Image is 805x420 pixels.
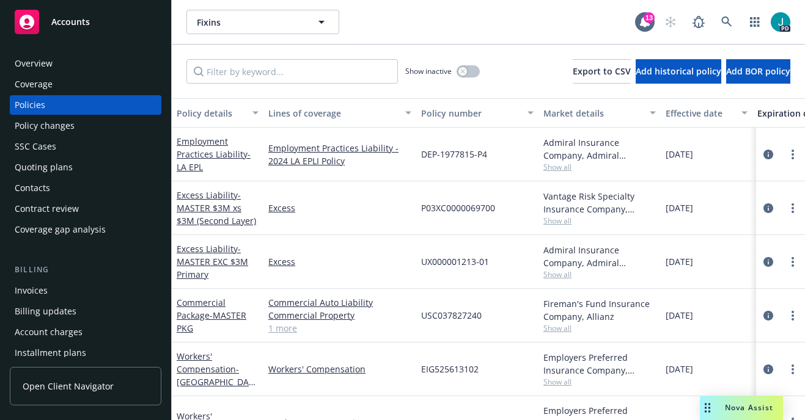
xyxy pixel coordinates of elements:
[15,281,48,300] div: Invoices
[539,98,661,128] button: Market details
[51,17,90,27] span: Accounts
[543,190,656,215] div: Vantage Risk Specialty Insurance Company, Vantage Risk, Amwins
[15,95,45,115] div: Policies
[10,137,161,156] a: SSC Cases
[268,363,411,375] a: Workers' Compensation
[177,297,246,334] a: Commercial Package
[10,74,161,94] a: Coverage
[666,255,693,268] span: [DATE]
[177,136,251,173] a: Employment Practices Liability
[10,116,161,136] a: Policy changes
[15,343,86,363] div: Installment plans
[421,201,495,214] span: P03XC0000069700
[177,243,248,280] span: - MASTER EXC $3M Primary
[10,302,161,321] a: Billing updates
[177,310,246,334] span: - MASTER PKG
[268,322,411,335] a: 1 more
[666,148,693,161] span: [DATE]
[10,220,161,239] a: Coverage gap analysis
[644,12,655,23] div: 13
[268,107,398,120] div: Lines of coverage
[197,16,303,29] span: Fixins
[543,162,656,172] span: Show all
[177,189,256,226] span: - MASTER $3M xs $3M (Second Layer)
[268,309,411,322] a: Commercial Property
[15,116,75,136] div: Policy changes
[686,10,711,34] a: Report a Bug
[726,59,790,84] button: Add BOR policy
[10,178,161,198] a: Contacts
[10,322,161,342] a: Account charges
[268,201,411,214] a: Excess
[785,255,800,269] a: more
[15,157,73,177] div: Quoting plans
[15,199,79,219] div: Contract review
[785,201,800,215] a: more
[177,107,245,120] div: Policy details
[658,10,683,34] a: Start snowing
[186,10,339,34] button: Fixins
[700,396,783,420] button: Nova Assist
[743,10,767,34] a: Switch app
[771,12,790,32] img: photo
[10,199,161,219] a: Contract review
[726,65,790,77] span: Add BOR policy
[15,178,50,198] div: Contacts
[543,323,656,333] span: Show all
[421,148,487,161] span: DEP-1977815-P4
[666,107,734,120] div: Effective date
[421,363,479,375] span: EIG525613102
[268,142,411,167] a: Employment Practices Liability - 2024 LA EPLI Policy
[177,350,254,400] a: Workers' Compensation
[10,54,161,73] a: Overview
[177,243,248,280] a: Excess Liability
[761,308,776,323] a: circleInformation
[10,343,161,363] a: Installment plans
[10,5,161,39] a: Accounts
[543,107,642,120] div: Market details
[10,157,161,177] a: Quoting plans
[573,59,631,84] button: Export to CSV
[263,98,416,128] button: Lines of coverage
[543,244,656,269] div: Admiral Insurance Company, Admiral Insurance Group ([PERSON_NAME] Corporation), [GEOGRAPHIC_DATA]
[543,297,656,323] div: Fireman's Fund Insurance Company, Allianz
[15,54,53,73] div: Overview
[421,107,520,120] div: Policy number
[543,269,656,280] span: Show all
[761,201,776,215] a: circleInformation
[15,322,83,342] div: Account charges
[636,59,721,84] button: Add historical policy
[666,201,693,214] span: [DATE]
[177,189,256,226] a: Excess Liability
[573,65,631,77] span: Export to CSV
[15,220,106,239] div: Coverage gap analysis
[416,98,539,128] button: Policy number
[421,309,482,322] span: USC037827240
[421,255,489,268] span: UX000001213-01
[177,363,255,400] span: - [GEOGRAPHIC_DATA]
[10,281,161,300] a: Invoices
[666,363,693,375] span: [DATE]
[700,396,715,420] div: Drag to move
[715,10,739,34] a: Search
[636,65,721,77] span: Add historical policy
[543,377,656,387] span: Show all
[10,264,161,276] div: Billing
[15,74,53,94] div: Coverage
[15,302,76,321] div: Billing updates
[15,137,56,156] div: SSC Cases
[23,380,114,393] span: Open Client Navigator
[268,296,411,309] a: Commercial Auto Liability
[666,309,693,322] span: [DATE]
[725,402,773,413] span: Nova Assist
[543,136,656,162] div: Admiral Insurance Company, Admiral Insurance Group ([PERSON_NAME] Corporation), RT Specialty Insu...
[543,215,656,226] span: Show all
[405,66,452,76] span: Show inactive
[785,147,800,162] a: more
[268,255,411,268] a: Excess
[10,95,161,115] a: Policies
[172,98,263,128] button: Policy details
[785,362,800,377] a: more
[186,59,398,84] input: Filter by keyword...
[761,362,776,377] a: circleInformation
